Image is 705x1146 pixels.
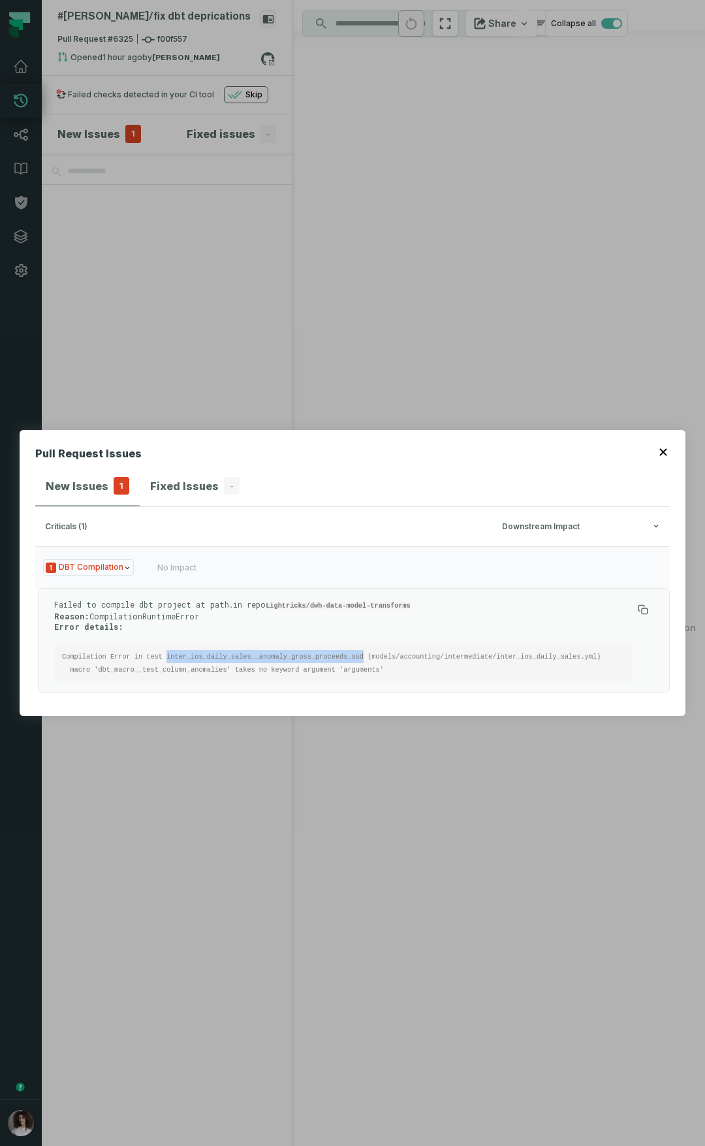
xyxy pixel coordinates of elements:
[229,602,233,610] code: .
[35,546,670,588] button: Issue TypeNo Impact
[54,621,123,632] strong: Error details:
[35,588,670,693] div: Issue TypeNo Impact
[46,563,56,573] span: Severity
[54,599,633,632] p: Failed to compile dbt project at path in repo CompilationRuntimeError
[35,446,142,467] h2: Pull Request Issues
[224,477,240,495] span: -
[35,546,670,700] div: criticals (1)Downstream Impact
[150,478,219,494] h4: Fixed Issues
[54,611,89,621] strong: Reason:
[43,559,134,576] span: Issue Type
[45,522,660,532] button: criticals (1)Downstream Impact
[502,522,660,532] div: Downstream Impact
[62,653,601,674] code: Compilation Error in test inter_ios_daily_sales__anomaly_gross_proceeds_usd (models/accounting/in...
[157,563,196,573] div: No Impact
[266,602,411,610] code: Lightricks/dwh-data-model-transforms
[46,478,108,494] h4: New Issues
[114,477,129,495] span: 1
[45,522,494,532] div: criticals (1)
